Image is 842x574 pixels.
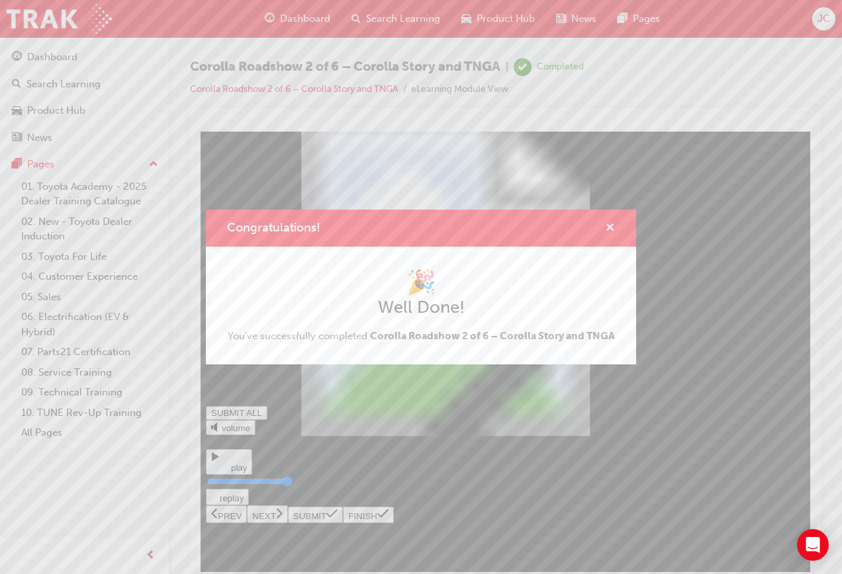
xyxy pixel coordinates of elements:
[228,330,615,342] span: You've successfully completed
[605,223,615,235] span: cross-icon
[227,220,320,235] span: Congratulations!
[228,268,615,297] h1: 🎉
[605,220,615,237] button: cross-icon
[228,297,615,318] h2: Well Done!
[206,210,636,364] div: Congratulations!
[370,330,615,342] span: Corolla Roadshow 2 of 6 – Corolla Story and TNGA
[797,529,829,561] div: Open Intercom Messenger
